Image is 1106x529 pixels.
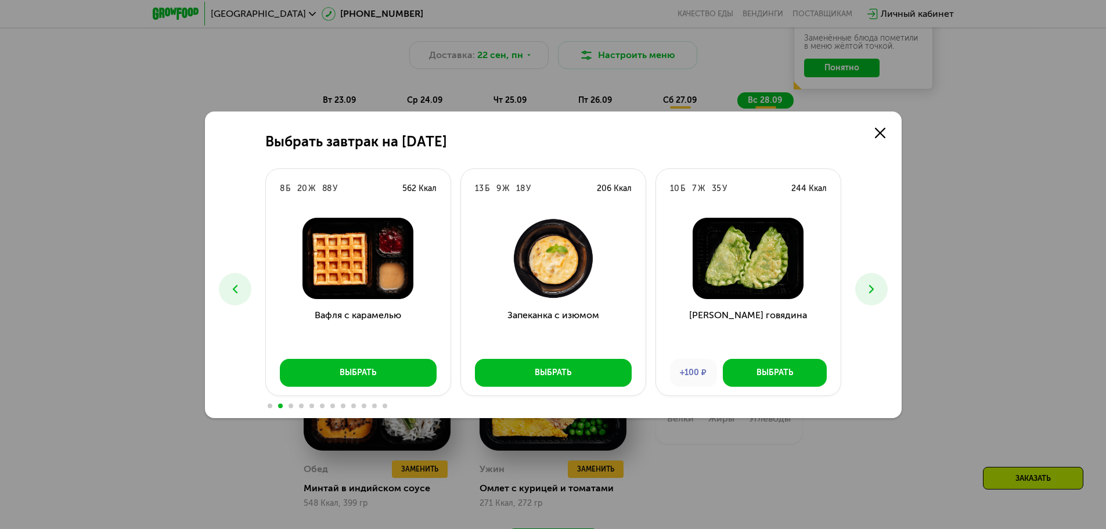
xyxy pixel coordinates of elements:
[286,183,290,195] div: Б
[516,183,525,195] div: 18
[475,359,632,387] button: Выбрать
[333,183,337,195] div: У
[526,183,531,195] div: У
[402,183,437,195] div: 562 Ккал
[723,359,827,387] button: Выбрать
[496,183,501,195] div: 9
[265,134,447,150] h2: Выбрать завтрак на [DATE]
[280,359,437,387] button: Выбрать
[502,183,509,195] div: Ж
[656,308,841,350] h3: [PERSON_NAME] говядина
[322,183,332,195] div: 88
[461,308,646,350] h3: Запеканка с изюмом
[670,359,717,387] div: +100 ₽
[680,183,685,195] div: Б
[712,183,721,195] div: 35
[692,183,697,195] div: 7
[597,183,632,195] div: 206 Ккал
[791,183,827,195] div: 244 Ккал
[340,367,376,379] div: Выбрать
[535,367,571,379] div: Выбрать
[698,183,705,195] div: Ж
[470,218,636,299] img: Запеканка с изюмом
[670,183,679,195] div: 10
[722,183,727,195] div: У
[297,183,307,195] div: 20
[475,183,484,195] div: 13
[280,183,284,195] div: 8
[756,367,793,379] div: Выбрать
[308,183,315,195] div: Ж
[665,218,831,299] img: Блин рваная говядина
[266,308,451,350] h3: Вафля с карамелью
[275,218,441,299] img: Вафля с карамелью
[485,183,489,195] div: Б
